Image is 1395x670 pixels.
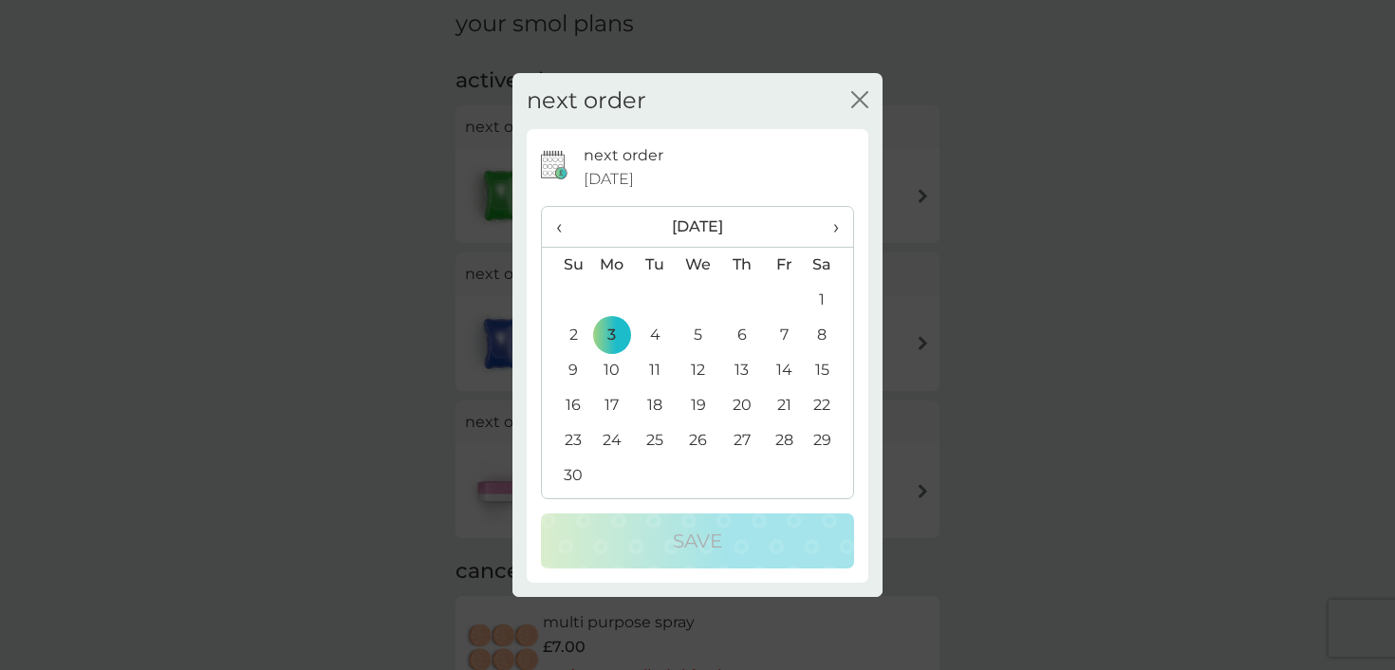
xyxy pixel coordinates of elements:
[590,247,634,283] th: Mo
[720,318,763,353] td: 6
[542,458,590,493] td: 30
[584,143,663,168] p: next order
[541,513,854,568] button: Save
[590,388,634,423] td: 17
[677,388,720,423] td: 19
[806,318,853,353] td: 8
[590,353,634,388] td: 10
[590,423,634,458] td: 24
[673,526,722,556] p: Save
[820,207,839,247] span: ›
[634,247,677,283] th: Tu
[806,353,853,388] td: 15
[851,91,868,111] button: close
[542,247,590,283] th: Su
[542,423,590,458] td: 23
[677,423,720,458] td: 26
[542,353,590,388] td: 9
[720,353,763,388] td: 13
[763,353,806,388] td: 14
[806,283,853,318] td: 1
[634,388,677,423] td: 18
[542,318,590,353] td: 2
[806,423,853,458] td: 29
[806,247,853,283] th: Sa
[806,388,853,423] td: 22
[677,318,720,353] td: 5
[763,423,806,458] td: 28
[720,423,763,458] td: 27
[584,167,634,192] span: [DATE]
[542,388,590,423] td: 16
[590,207,806,248] th: [DATE]
[677,353,720,388] td: 12
[763,247,806,283] th: Fr
[634,318,677,353] td: 4
[763,318,806,353] td: 7
[677,247,720,283] th: We
[527,87,646,115] h2: next order
[556,207,576,247] span: ‹
[720,388,763,423] td: 20
[634,423,677,458] td: 25
[720,247,763,283] th: Th
[634,353,677,388] td: 11
[763,388,806,423] td: 21
[590,318,634,353] td: 3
